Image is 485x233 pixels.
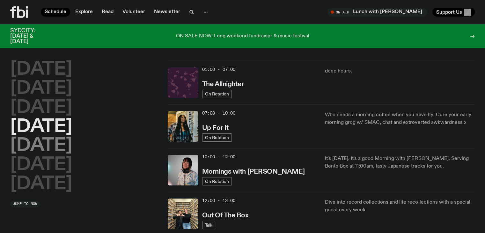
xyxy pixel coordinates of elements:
[150,8,184,17] a: Newsletter
[98,8,117,17] a: Read
[10,118,72,136] button: [DATE]
[202,212,249,219] h3: Out Of The Box
[10,156,72,174] button: [DATE]
[202,221,215,229] a: Talk
[202,211,249,219] a: Out Of The Box
[10,80,72,98] button: [DATE]
[202,133,232,142] a: On Rotation
[10,28,51,44] h3: SYDCITY: [DATE] & [DATE]
[202,81,244,88] h3: The Allnighter
[205,222,212,227] span: Talk
[119,8,149,17] a: Volunteer
[202,198,235,204] span: 12:00 - 13:00
[432,8,475,17] button: Support Us
[13,202,37,206] span: Jump to now
[202,167,305,175] a: Mornings with [PERSON_NAME]
[325,199,475,214] p: Dive into record collections and life recollections with a special guest every week
[205,179,229,184] span: On Rotation
[10,61,72,79] button: [DATE]
[205,135,229,140] span: On Rotation
[202,110,235,116] span: 07:00 - 10:00
[10,137,72,155] button: [DATE]
[10,175,72,193] button: [DATE]
[327,8,427,17] button: On AirLunch with [PERSON_NAME]
[325,67,475,75] p: deep hours.
[202,80,244,88] a: The Allnighter
[202,154,235,160] span: 10:00 - 12:00
[168,199,198,229] img: Matt and Kate stand in the music library and make a heart shape with one hand each.
[168,155,198,185] img: Kana Frazer is smiling at the camera with her head tilted slightly to her left. She wears big bla...
[71,8,97,17] a: Explore
[205,91,229,96] span: On Rotation
[41,8,70,17] a: Schedule
[202,124,229,132] a: Up For It
[10,99,72,117] button: [DATE]
[202,169,305,175] h3: Mornings with [PERSON_NAME]
[325,155,475,170] p: It's [DATE]. It's a good Morning with [PERSON_NAME]. Serving Bento Box at 11:00am, tasty Japanese...
[202,177,232,185] a: On Rotation
[10,201,40,207] button: Jump to now
[168,111,198,142] img: Ify - a Brown Skin girl with black braided twists, looking up to the side with her tongue stickin...
[202,66,235,72] span: 01:00 - 07:00
[436,9,462,15] span: Support Us
[176,34,309,39] p: ON SALE NOW! Long weekend fundraiser & music festival
[202,125,229,132] h3: Up For It
[325,111,475,126] p: Who needs a morning coffee when you have Ify! Cure your early morning grog w/ SMAC, chat and extr...
[202,90,232,98] a: On Rotation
